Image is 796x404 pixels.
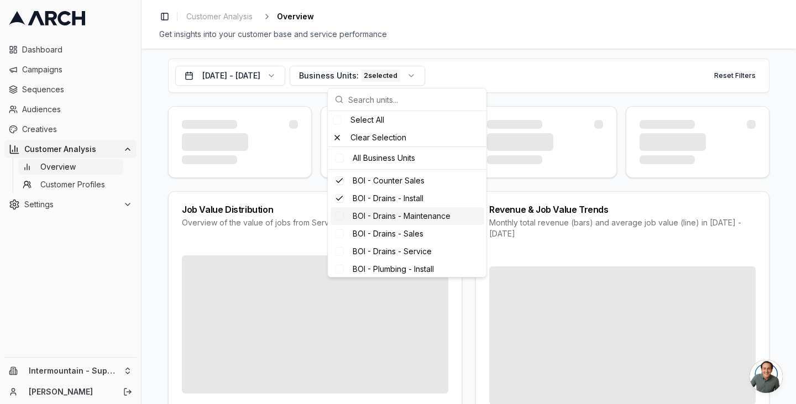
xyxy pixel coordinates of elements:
button: Log out [120,384,135,400]
span: Overview [40,161,76,172]
div: Suggestions [328,111,486,277]
button: Intermountain - Superior Water & Air [4,362,137,380]
a: Open chat [750,360,783,393]
span: Settings [24,199,119,210]
a: Creatives [4,120,137,138]
span: Creatives [22,124,132,135]
a: Campaigns [4,61,137,78]
div: Job Value Distribution [182,205,448,214]
span: Customer Profiles [40,179,105,190]
button: Customer Analysis [4,140,137,158]
span: Dashboard [22,44,132,55]
a: Sequences [4,81,137,98]
span: BOI - Drains - Service [353,246,432,257]
span: Sequences [22,84,132,95]
a: Customer Analysis [182,9,257,24]
span: Intermountain - Superior Water & Air [29,366,119,376]
span: BOI - Counter Sales [353,175,425,186]
div: 2 selected [361,70,400,82]
span: Campaigns [22,64,132,75]
a: Dashboard [4,41,137,59]
div: Select All [328,111,486,129]
span: Audiences [22,104,132,115]
div: Clear Selection [328,129,486,146]
div: All Business Units [331,149,484,167]
a: Audiences [4,101,137,118]
button: Business Units:2selected [290,66,425,86]
span: Business Units: [299,70,359,81]
div: Get insights into your customer base and service performance [159,29,778,40]
button: [DATE] - [DATE] [175,66,285,86]
span: BOI - Plumbing - Install [353,264,434,275]
a: Customer Profiles [18,177,123,192]
button: Reset Filters [708,67,762,85]
nav: breadcrumb [182,9,314,24]
span: Customer Analysis [186,11,253,22]
div: Monthly total revenue (bars) and average job value (line) in [DATE] - [DATE] [489,217,756,239]
span: BOI - Drains - Install [353,193,423,204]
a: [PERSON_NAME] [29,386,111,397]
a: Overview [18,159,123,175]
span: Customer Analysis [24,144,119,155]
input: Search units... [348,88,480,111]
span: BOI - Drains - Sales [353,228,423,239]
div: Revenue & Job Value Trends [489,205,756,214]
div: Overview of the value of jobs from Service [GEOGRAPHIC_DATA] [182,217,448,228]
span: BOI - Drains - Maintenance [353,211,451,222]
span: Overview [277,11,314,22]
button: Settings [4,196,137,213]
